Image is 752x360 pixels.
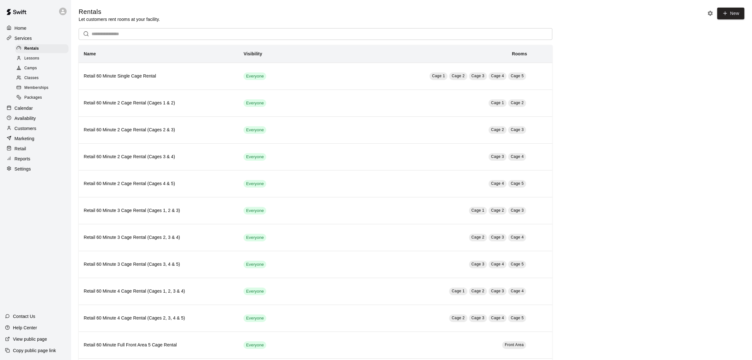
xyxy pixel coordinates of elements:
[15,93,71,103] a: Packages
[244,181,266,187] span: Everyone
[15,105,33,111] p: Calendar
[24,85,48,91] span: Memberships
[491,262,504,266] span: Cage 4
[244,261,266,268] div: This service is visible to all of your customers
[79,8,160,16] h5: Rentals
[244,153,266,161] div: This service is visible to all of your customers
[244,99,266,107] div: This service is visible to all of your customers
[15,25,27,31] p: Home
[15,35,32,41] p: Services
[84,51,96,56] b: Name
[244,180,266,188] div: This service is visible to all of your customers
[84,127,233,133] h6: Retail 60 Minute 2 Cage Rental (Cages 2 & 3)
[24,55,39,62] span: Lessons
[5,144,66,153] a: Retail
[244,126,266,134] div: This service is visible to all of your customers
[244,208,266,214] span: Everyone
[84,180,233,187] h6: Retail 60 Minute 2 Cage Rental (Cages 4 & 5)
[244,127,266,133] span: Everyone
[244,288,266,295] div: This service is visible to all of your customers
[244,341,266,349] div: This service is visible to all of your customers
[511,316,524,320] span: Cage 5
[244,234,266,241] div: This service is visible to all of your customers
[5,134,66,143] a: Marketing
[491,235,504,239] span: Cage 3
[15,156,30,162] p: Reports
[472,208,484,213] span: Cage 1
[244,262,266,268] span: Everyone
[24,95,42,101] span: Packages
[15,74,69,83] div: Classes
[84,288,233,295] h6: Retail 60 Minute 4 Cage Rental (Cages 1, 2, 3 & 4)
[511,289,524,293] span: Cage 4
[13,313,35,320] p: Contact Us
[491,289,504,293] span: Cage 3
[84,153,233,160] h6: Retail 60 Minute 2 Cage Rental (Cages 3 & 4)
[491,208,504,213] span: Cage 2
[15,135,34,142] p: Marketing
[15,166,31,172] p: Settings
[84,315,233,322] h6: Retail 60 Minute 4 Cage Rental (Cages 2, 3, 4 & 5)
[452,289,465,293] span: Cage 1
[5,23,66,33] a: Home
[244,207,266,214] div: This service is visible to all of your customers
[244,100,266,106] span: Everyone
[472,262,484,266] span: Cage 3
[511,208,524,213] span: Cage 3
[244,342,266,348] span: Everyone
[491,101,504,105] span: Cage 1
[15,115,36,121] p: Availability
[13,336,47,342] p: View public page
[512,51,527,56] b: Rooms
[84,234,233,241] h6: Retail 60 Minute 3 Cage Rental (Cages 2, 3 & 4)
[244,51,262,56] b: Visibility
[511,74,524,78] span: Cage 5
[511,127,524,132] span: Cage 3
[491,127,504,132] span: Cage 2
[79,16,160,22] p: Let customers rent rooms at your facility.
[244,314,266,322] div: This service is visible to all of your customers
[5,164,66,174] a: Settings
[15,54,69,63] div: Lessons
[244,315,266,321] span: Everyone
[5,103,66,113] a: Calendar
[15,73,71,83] a: Classes
[244,289,266,295] span: Everyone
[706,9,715,18] button: Rental settings
[5,114,66,123] div: Availability
[24,75,39,81] span: Classes
[15,64,71,73] a: Camps
[244,154,266,160] span: Everyone
[15,44,71,53] a: Rentals
[5,154,66,164] a: Reports
[505,343,524,347] span: Front Area
[244,73,266,79] span: Everyone
[15,83,71,93] a: Memberships
[472,235,484,239] span: Cage 2
[84,100,233,107] h6: Retail 60 Minute 2 Cage Rental (Cages 1 & 2)
[13,325,37,331] p: Help Center
[472,316,484,320] span: Cage 3
[244,235,266,241] span: Everyone
[491,316,504,320] span: Cage 4
[511,235,524,239] span: Cage 4
[15,84,69,92] div: Memberships
[472,74,484,78] span: Cage 3
[717,8,744,19] a: New
[84,342,233,349] h6: Retail 60 Minute Full Front Area 5 Cage Rental
[511,101,524,105] span: Cage 2
[15,146,26,152] p: Retail
[24,46,39,52] span: Rentals
[452,74,465,78] span: Cage 2
[5,124,66,133] div: Customers
[13,347,56,354] p: Copy public page link
[15,53,71,63] a: Lessons
[24,65,37,71] span: Camps
[491,154,504,159] span: Cage 3
[15,64,69,73] div: Camps
[84,207,233,214] h6: Retail 60 Minute 3 Cage Rental (Cages 1, 2 & 3)
[244,72,266,80] div: This service is visible to all of your customers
